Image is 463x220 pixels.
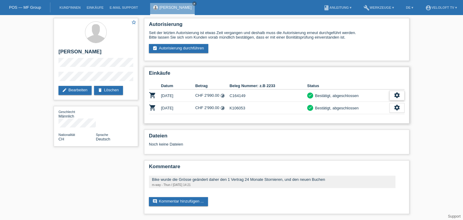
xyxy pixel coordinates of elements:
[96,133,108,137] span: Sprache
[152,177,392,182] div: Bike wurde die Grösse geändert daher den 1 Vertrag 24 Monate Stornieren, und den neuen Buchen
[229,82,307,90] th: Beleg Nummer: z.B 2233
[192,2,197,6] a: close
[83,6,106,9] a: Einkäufe
[422,6,460,9] a: account_circleVeloLoft TV ▾
[149,44,208,53] a: assignment_turned_inAutorisierung durchführen
[107,6,141,9] a: E-Mail Support
[308,105,312,110] i: check
[361,6,397,9] a: buildWerkzeuge ▾
[149,70,405,79] h2: Einkäufe
[229,102,307,114] td: K106053
[307,82,389,90] th: Status
[58,86,92,95] a: editBearbeiten
[153,46,157,51] i: assignment_turned_in
[159,5,192,10] a: [PERSON_NAME]
[149,164,405,173] h2: Kommentare
[56,6,83,9] a: Kund*innen
[403,6,416,9] a: DE ▾
[195,90,230,102] td: CHF 2'990.00
[220,93,225,98] i: Fixe Raten (24 Raten)
[161,82,195,90] th: Datum
[149,30,405,39] div: Seit der letzten Autorisierung ist etwas Zeit vergangen und deshalb muss die Autorisierung erneut...
[58,110,75,114] span: Geschlecht
[394,92,400,99] i: settings
[195,82,230,90] th: Betrag
[195,102,230,114] td: CHF 2'990.00
[161,102,195,114] td: [DATE]
[96,137,110,141] span: Deutsch
[364,5,370,11] i: build
[220,106,225,110] i: Fixe Raten (24 Raten)
[425,5,431,11] i: account_circle
[153,199,157,204] i: comment
[320,6,354,9] a: bookAnleitung ▾
[152,183,392,187] div: m-way - Thun / [DATE] 14:21
[149,142,333,146] div: Noch keine Dateien
[149,133,405,142] h2: Dateien
[323,5,329,11] i: book
[229,90,307,102] td: C164149
[149,104,156,111] i: POSP00026544
[161,90,195,102] td: [DATE]
[448,214,461,218] a: Support
[149,197,208,206] a: commentKommentar hinzufügen ...
[313,105,359,111] div: Bestätigt, abgeschlossen
[149,21,405,30] h2: Autorisierung
[149,92,156,99] i: POSP00024578
[193,2,196,5] i: close
[98,88,102,93] i: delete
[58,133,75,137] span: Nationalität
[58,49,133,58] h2: [PERSON_NAME]
[94,86,123,95] a: deleteLöschen
[394,104,400,111] i: settings
[9,5,41,10] a: POS — MF Group
[131,20,137,26] a: star_border
[308,93,312,97] i: check
[313,93,359,99] div: Bestätigt, abgeschlossen
[131,20,137,25] i: star_border
[62,88,67,93] i: edit
[58,137,64,141] span: Schweiz
[58,109,96,118] div: Männlich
